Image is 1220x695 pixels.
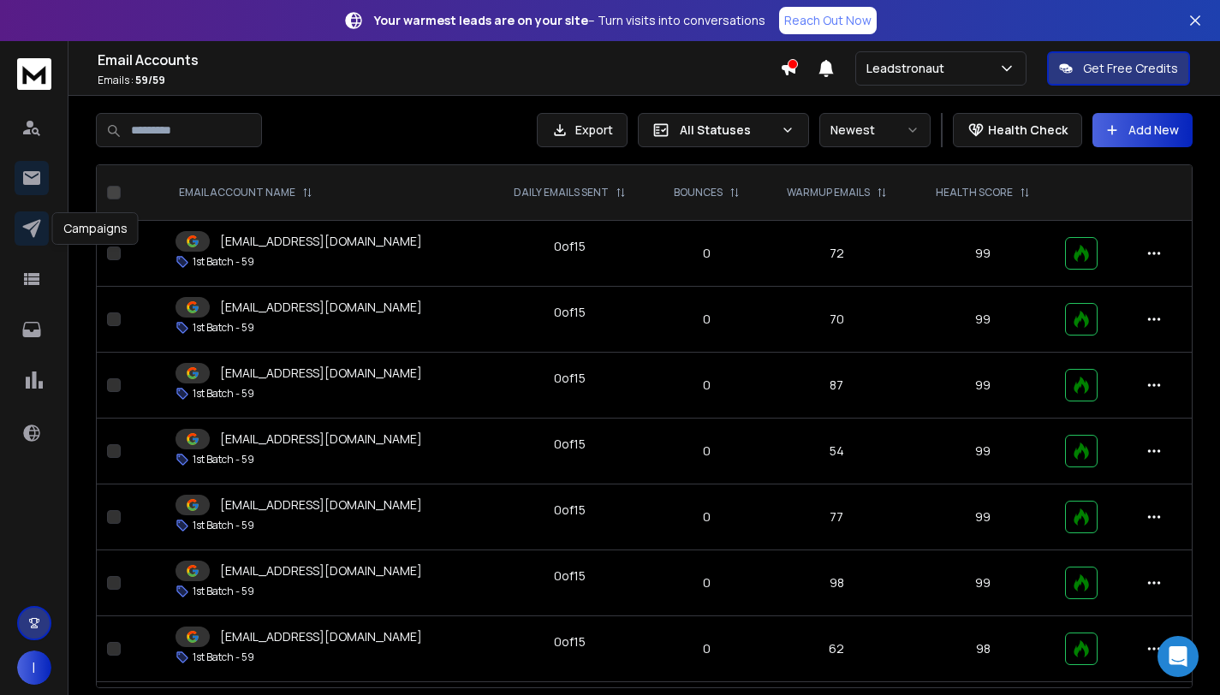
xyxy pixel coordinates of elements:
[554,370,586,387] div: 0 of 15
[936,186,1013,199] p: HEALTH SCORE
[17,650,51,685] button: I
[680,122,774,139] p: All Statuses
[787,186,870,199] p: WARMUP EMAILS
[912,550,1055,616] td: 99
[762,484,912,550] td: 77
[179,186,312,199] div: EMAIL ACCOUNT NAME
[554,502,586,519] div: 0 of 15
[193,387,254,401] p: 1st Batch - 59
[193,321,254,335] p: 1st Batch - 59
[662,574,751,591] p: 0
[98,50,780,70] h1: Email Accounts
[554,567,586,585] div: 0 of 15
[762,419,912,484] td: 54
[762,550,912,616] td: 98
[554,238,586,255] div: 0 of 15
[674,186,723,199] p: BOUNCES
[912,419,1055,484] td: 99
[988,122,1068,139] p: Health Check
[193,453,254,466] p: 1st Batch - 59
[193,585,254,598] p: 1st Batch - 59
[220,431,422,448] p: [EMAIL_ADDRESS][DOMAIN_NAME]
[220,562,422,579] p: [EMAIL_ADDRESS][DOMAIN_NAME]
[784,12,872,29] p: Reach Out Now
[193,650,254,664] p: 1st Batch - 59
[514,186,609,199] p: DAILY EMAILS SENT
[52,212,139,245] div: Campaigns
[17,58,51,90] img: logo
[374,12,765,29] p: – Turn visits into conversations
[912,616,1055,682] td: 98
[1092,113,1193,147] button: Add New
[779,7,877,34] a: Reach Out Now
[1083,60,1178,77] p: Get Free Credits
[866,60,951,77] p: Leadstronaut
[662,640,751,657] p: 0
[912,221,1055,287] td: 99
[953,113,1082,147] button: Health Check
[220,299,422,316] p: [EMAIL_ADDRESS][DOMAIN_NAME]
[1047,51,1190,86] button: Get Free Credits
[220,233,422,250] p: [EMAIL_ADDRESS][DOMAIN_NAME]
[220,628,422,645] p: [EMAIL_ADDRESS][DOMAIN_NAME]
[220,365,422,382] p: [EMAIL_ADDRESS][DOMAIN_NAME]
[554,304,586,321] div: 0 of 15
[554,633,586,650] div: 0 of 15
[662,443,751,460] p: 0
[662,311,751,328] p: 0
[819,113,931,147] button: Newest
[762,353,912,419] td: 87
[662,508,751,526] p: 0
[537,113,628,147] button: Export
[1158,636,1199,677] div: Open Intercom Messenger
[220,496,422,514] p: [EMAIL_ADDRESS][DOMAIN_NAME]
[374,12,588,28] strong: Your warmest leads are on your site
[554,436,586,453] div: 0 of 15
[912,287,1055,353] td: 99
[98,74,780,87] p: Emails :
[193,255,254,269] p: 1st Batch - 59
[762,616,912,682] td: 62
[135,73,165,87] span: 59 / 59
[912,484,1055,550] td: 99
[762,221,912,287] td: 72
[762,287,912,353] td: 70
[193,519,254,532] p: 1st Batch - 59
[662,377,751,394] p: 0
[912,353,1055,419] td: 99
[662,245,751,262] p: 0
